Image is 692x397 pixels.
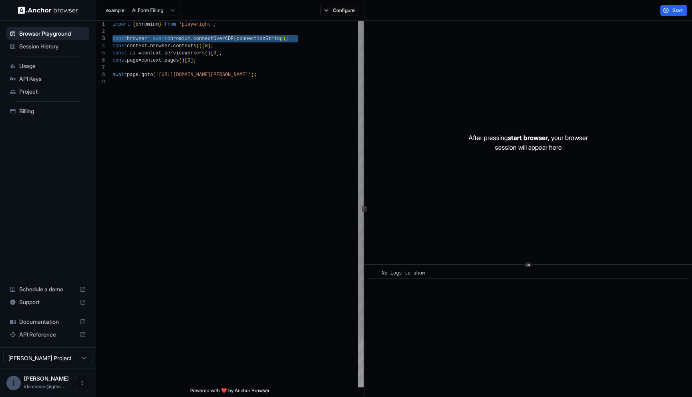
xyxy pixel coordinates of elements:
[139,50,141,56] span: =
[211,43,213,49] span: ;
[139,58,141,63] span: =
[139,72,141,78] span: .
[96,35,105,42] div: 3
[6,72,89,85] div: API Keys
[219,50,222,56] span: ;
[19,42,86,50] span: Session History
[113,36,127,42] span: const
[127,72,139,78] span: page
[6,296,89,309] div: Support
[141,50,161,56] span: context
[19,331,76,339] span: API Reference
[182,58,185,63] span: )
[173,43,196,49] span: contexts
[251,72,254,78] span: )
[96,21,105,28] div: 1
[213,22,216,27] span: ;
[193,58,196,63] span: ;
[213,50,216,56] span: 0
[208,43,211,49] span: ]
[18,6,78,14] img: Anchor Logo
[185,58,187,63] span: [
[19,298,76,306] span: Support
[382,271,425,276] span: No logs to show
[320,5,359,16] button: Configure
[96,64,105,71] div: 7
[179,22,213,27] span: 'playwright'
[96,78,105,86] div: 9
[6,376,21,390] div: I
[199,43,202,49] span: )
[130,50,135,56] span: ai
[96,71,105,78] div: 8
[150,43,170,49] span: browser
[6,40,89,53] div: Session History
[167,36,191,42] span: chromium
[179,58,182,63] span: (
[75,376,89,390] button: Open menu
[147,43,150,49] span: =
[19,107,86,115] span: Billing
[96,28,105,35] div: 2
[208,50,211,56] span: )
[508,134,548,142] span: start browser
[147,36,150,42] span: =
[153,72,156,78] span: (
[113,72,127,78] span: await
[234,36,237,42] span: (
[96,57,105,64] div: 6
[283,36,286,42] span: )
[205,43,207,49] span: 0
[6,85,89,98] div: Project
[202,43,205,49] span: [
[187,58,190,63] span: 0
[211,50,213,56] span: [
[165,22,176,27] span: from
[161,50,164,56] span: .
[19,30,86,38] span: Browser Playground
[190,58,193,63] span: ]
[6,27,89,40] div: Browser Playground
[113,43,127,49] span: const
[254,72,257,78] span: ;
[165,50,205,56] span: serviceWorkers
[286,36,288,42] span: ;
[127,58,139,63] span: page
[19,88,86,96] span: Project
[165,58,179,63] span: pages
[469,133,588,152] p: After pressing , your browser session will appear here
[106,7,126,14] span: example:
[193,36,234,42] span: connectOverCDP
[19,75,86,83] span: API Keys
[6,60,89,72] div: Usage
[113,22,130,27] span: import
[136,22,159,27] span: chromium
[170,43,173,49] span: .
[141,72,153,78] span: goto
[196,43,199,49] span: (
[19,62,86,70] span: Usage
[19,318,76,326] span: Documentation
[113,50,127,56] span: const
[205,50,207,56] span: (
[372,269,376,277] span: ​
[6,105,89,118] div: Billing
[190,387,270,397] span: Powered with ❤️ by Anchor Browser
[153,36,167,42] span: await
[237,36,283,42] span: connectionString
[660,5,687,16] button: Start
[127,43,147,49] span: context
[113,58,127,63] span: const
[133,22,135,27] span: {
[6,315,89,328] div: Documentation
[6,283,89,296] div: Schedule a demo
[24,375,69,382] span: Idan Raman
[96,50,105,57] div: 5
[24,383,65,389] span: idanraman@gmail.com
[156,72,251,78] span: '[URL][DOMAIN_NAME][PERSON_NAME]'
[19,285,76,293] span: Schedule a demo
[141,58,161,63] span: context
[216,50,219,56] span: ]
[161,58,164,63] span: .
[127,36,147,42] span: browser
